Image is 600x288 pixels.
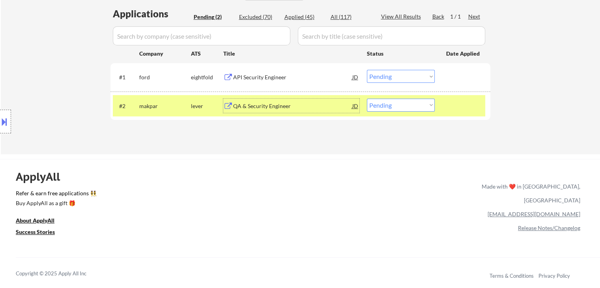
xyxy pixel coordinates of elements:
div: Copyright © 2025 Apply All Inc [16,270,107,278]
div: Company [139,50,191,58]
div: Next [468,13,481,21]
div: ATS [191,50,223,58]
div: ford [139,73,191,81]
div: View All Results [381,13,423,21]
a: Release Notes/Changelog [518,224,580,231]
div: Back [432,13,445,21]
div: Status [367,46,435,60]
u: Success Stories [16,228,55,235]
div: eightfold [191,73,223,81]
a: Buy ApplyAll as a gift 🎁 [16,199,95,209]
div: Applications [113,9,191,19]
div: 1 / 1 [450,13,468,21]
div: Buy ApplyAll as a gift 🎁 [16,200,95,206]
div: JD [351,99,359,113]
div: Applied (45) [284,13,324,21]
div: lever [191,102,223,110]
u: About ApplyAll [16,217,54,224]
div: QA & Security Engineer [233,102,352,110]
a: Privacy Policy [538,273,570,279]
a: Success Stories [16,228,65,238]
div: Excluded (70) [239,13,279,21]
div: makpar [139,102,191,110]
div: Pending (2) [194,13,233,21]
div: All (117) [331,13,370,21]
a: Refer & earn free applications 👯‍♀️ [16,191,317,199]
a: About ApplyAll [16,216,65,226]
a: [EMAIL_ADDRESS][DOMAIN_NAME] [488,211,580,217]
div: Made with ❤️ in [GEOGRAPHIC_DATA], [GEOGRAPHIC_DATA] [479,180,580,207]
div: API Security Engineer [233,73,352,81]
div: Date Applied [446,50,481,58]
div: JD [351,70,359,84]
div: Title [223,50,359,58]
input: Search by company (case sensitive) [113,26,290,45]
a: Terms & Conditions [490,273,534,279]
input: Search by title (case sensitive) [298,26,485,45]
